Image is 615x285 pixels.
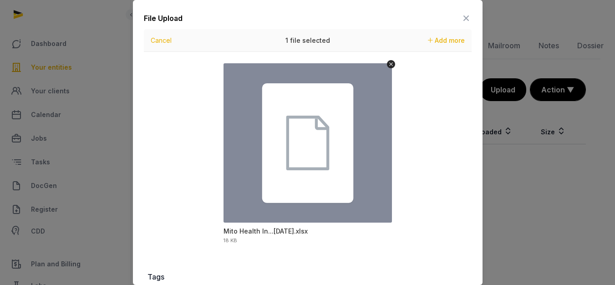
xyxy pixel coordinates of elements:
div: Mito Health Inc - Draft management report Mar 2025.xlsx [224,227,308,236]
label: Tags [147,271,468,282]
span: Add more [435,36,465,44]
button: Remove file [387,60,395,68]
div: 1 file selected [239,29,376,52]
button: Add more files [424,34,468,47]
button: Cancel [148,34,174,47]
div: File Upload [144,13,183,24]
div: 18 KB [224,238,237,243]
div: Uppy Dashboard [144,29,472,257]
